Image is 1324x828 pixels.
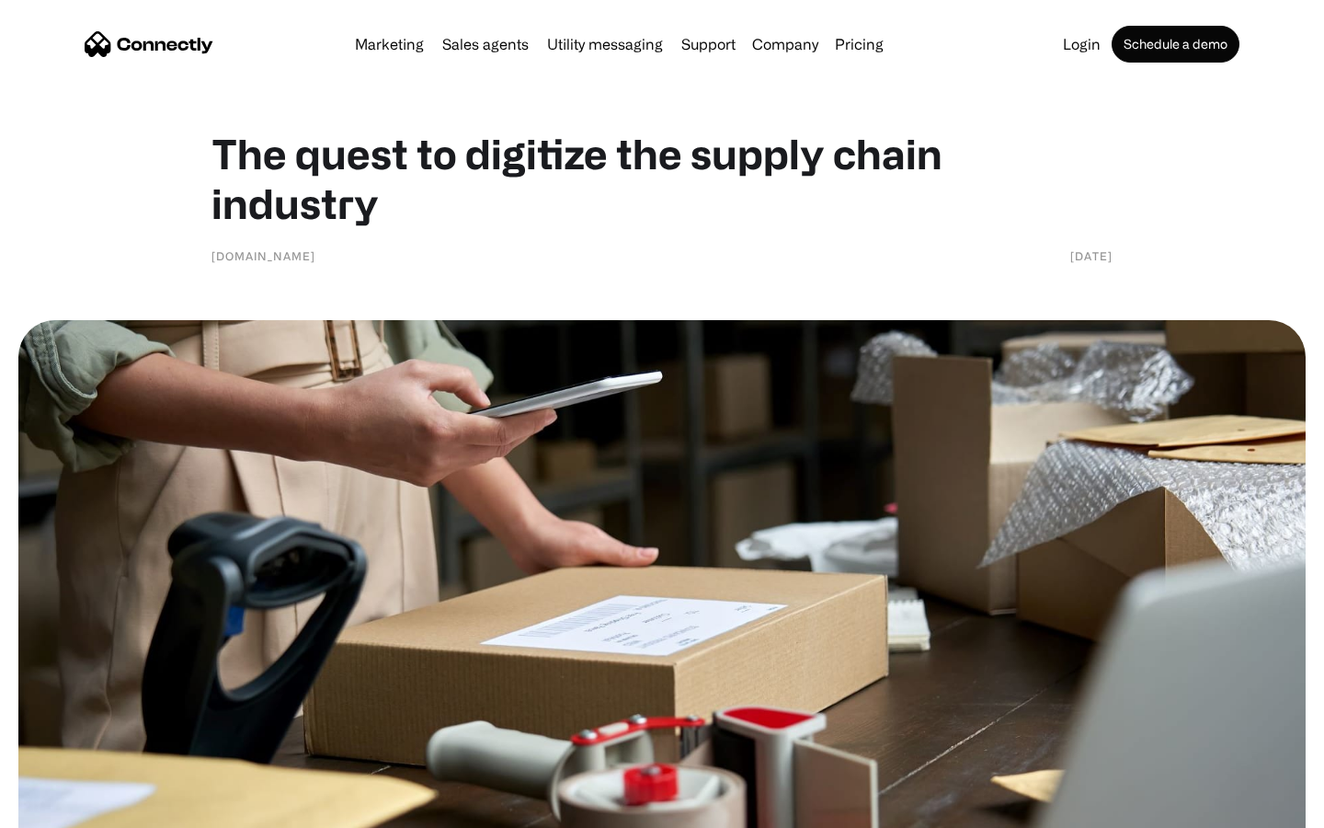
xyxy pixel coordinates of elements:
[540,37,670,52] a: Utility messaging
[1112,26,1239,63] a: Schedule a demo
[827,37,891,52] a: Pricing
[18,796,110,822] aside: Language selected: English
[1070,247,1113,265] div: [DATE]
[211,247,315,265] div: [DOMAIN_NAME]
[752,31,818,57] div: Company
[37,796,110,822] ul: Language list
[348,37,431,52] a: Marketing
[211,129,1113,228] h1: The quest to digitize the supply chain industry
[435,37,536,52] a: Sales agents
[674,37,743,52] a: Support
[1056,37,1108,52] a: Login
